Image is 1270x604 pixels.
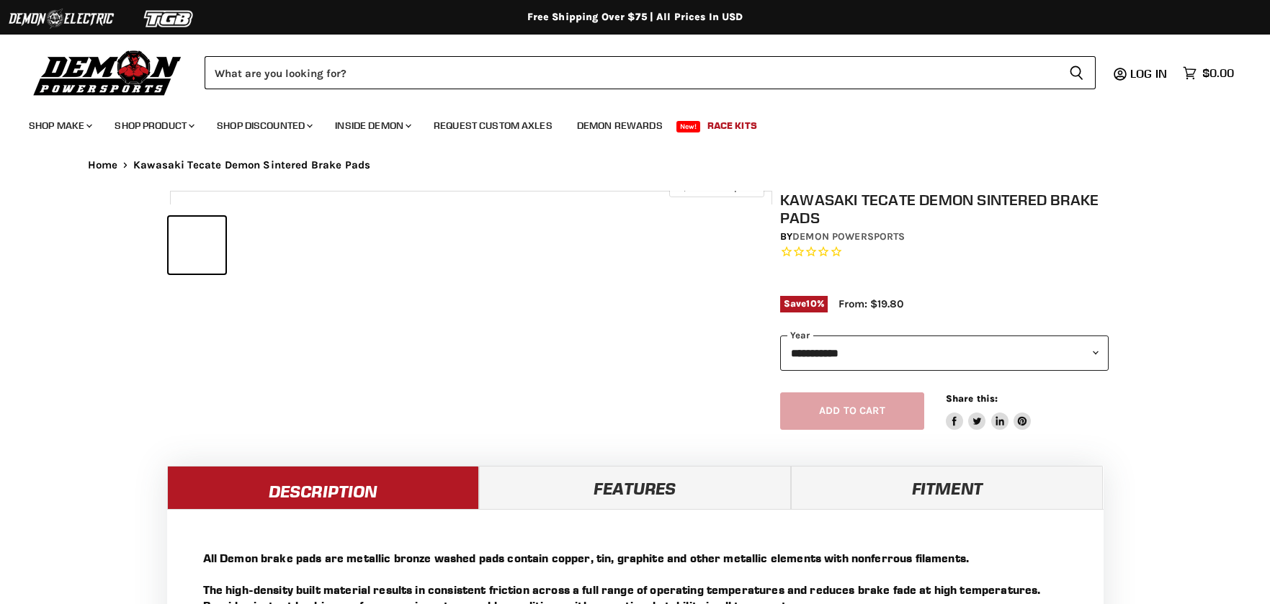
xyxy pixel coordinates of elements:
img: Demon Powersports [29,47,187,98]
div: by [780,229,1109,245]
a: Shop Product [104,111,203,140]
a: Demon Powersports [792,230,905,243]
input: Search [205,56,1057,89]
span: Log in [1130,66,1167,81]
button: Search [1057,56,1096,89]
nav: Breadcrumbs [59,159,1212,171]
a: Home [88,159,118,171]
div: Free Shipping Over $75 | All Prices In USD [59,11,1212,24]
span: $0.00 [1202,66,1234,80]
a: $0.00 [1176,63,1241,84]
aside: Share this: [946,392,1032,431]
a: Log in [1124,67,1176,80]
a: Shop Make [18,111,101,140]
form: Product [205,56,1096,89]
a: Race Kits [697,111,768,140]
img: Demon Electric Logo 2 [7,5,115,32]
span: From: $19.80 [839,297,903,310]
span: 10 [806,298,816,309]
span: Share this: [946,393,998,404]
a: Description [167,466,479,509]
img: TGB Logo 2 [115,5,223,32]
a: Request Custom Axles [423,111,563,140]
a: Shop Discounted [206,111,321,140]
span: Rated 0.0 out of 5 stars 0 reviews [780,245,1109,260]
span: Save % [780,296,828,312]
select: year [780,335,1109,371]
button: Kawasaki Tecate Demon Sintered Brake Pads thumbnail [230,217,287,274]
span: New! [676,121,701,132]
span: Kawasaki Tecate Demon Sintered Brake Pads [133,159,370,171]
a: Fitment [791,466,1103,509]
a: Demon Rewards [566,111,674,140]
button: Kawasaki Tecate Demon Sintered Brake Pads thumbnail [169,217,225,274]
a: Inside Demon [324,111,420,140]
ul: Main menu [18,105,1230,140]
span: Click to expand [676,181,756,192]
h1: Kawasaki Tecate Demon Sintered Brake Pads [780,191,1109,227]
a: Features [479,466,791,509]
